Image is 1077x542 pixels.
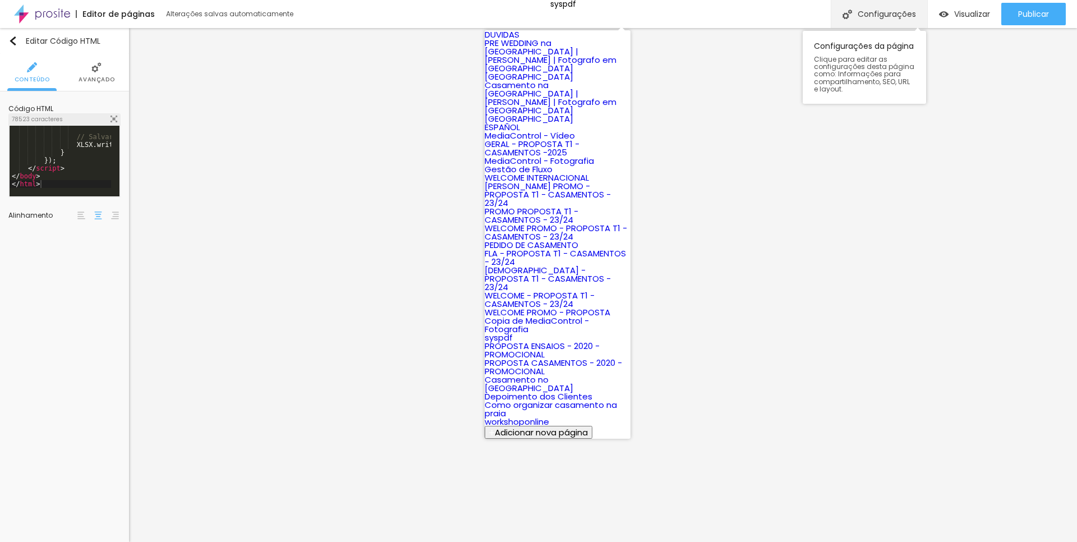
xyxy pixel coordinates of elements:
a: WELCOME - PROPOSTA T1 - CASAMENTOS - 23/24 [485,290,595,310]
img: paragraph-center-align.svg [94,212,102,219]
button: Adicionar nova página [485,426,592,439]
button: Publicar [1001,3,1066,25]
img: paragraph-left-align.svg [77,212,85,219]
a: Casamento na [GEOGRAPHIC_DATA] | [PERSON_NAME] | Fotografo em [GEOGRAPHIC_DATA] [GEOGRAPHIC_DATA] [485,79,616,125]
div: Alinhamento [8,212,76,219]
a: PROMO PROPOSTA T1 - CASAMENTOS - 23/24 [485,205,578,226]
a: PROPOSTA CASAMENTOS - 2020 - PROMOCIONAL [485,357,622,377]
a: [PERSON_NAME] PROMO - PROPOSTA T1 - CASAMENTOS - 23/24 [485,180,611,209]
iframe: Editor [129,28,1077,542]
img: Icone [111,116,117,122]
span: Avançado [79,77,114,82]
a: PROPOSTA ENSAIOS - 2020 - PROMOCIONAL [485,340,600,360]
img: Icone [91,62,102,72]
div: 78523 caracteres [9,114,120,125]
a: Como organizar casamento na praia [485,399,617,419]
a: workshoponline [485,416,549,428]
div: Editar Código HTML [8,36,100,45]
span: Visualizar [954,10,990,19]
img: Icone [27,62,37,72]
div: Alterações salvas automaticamente [166,11,295,17]
a: [DEMOGRAPHIC_DATA] - PROPOSTA T1 - CASAMENTOS - 23/24 [485,264,611,293]
a: Depoimento dos Clientes [485,391,592,402]
span: Conteúdo [15,77,50,82]
a: WELCOME INTERNACIONAL [485,172,589,183]
a: GERAL - PROPOSTA T1 - CASAMENTOS -2025 [485,138,579,158]
a: Copia de MediaControl - Fotografia [485,315,589,335]
div: Configurações da página [803,31,926,104]
a: PRE WEDDING na [GEOGRAPHIC_DATA] | [PERSON_NAME] | Fotografo em [GEOGRAPHIC_DATA] [GEOGRAPHIC_DATA] [485,37,616,82]
button: Visualizar [928,3,1001,25]
a: Gestão de Fluxo [485,163,553,175]
img: paragraph-right-align.svg [111,212,119,219]
span: Publicar [1018,10,1049,19]
a: FLA - PROPOSTA T1 - CASAMENTOS - 23/24 [485,247,626,268]
a: WELCOME PROMO - PROPOSTA [485,306,610,318]
a: syspdf [485,332,513,343]
a: MediaControl - Fotografia [485,155,594,167]
img: Icone [843,10,852,19]
img: Icone [8,36,17,45]
a: WELCOME PROMO - PROPOSTA T1 - CASAMENTOS - 23/24 [485,222,627,242]
a: MediaControl - Vídeo [485,130,575,141]
a: DUVIDAS [485,29,519,40]
a: Casamento no [GEOGRAPHIC_DATA] [485,374,573,394]
img: view-1.svg [939,10,949,19]
div: Editor de páginas [76,10,155,18]
a: PEDIDO DE CASAMENTO [485,239,578,251]
a: ESPAÑOL [485,121,520,133]
span: Clique para editar as configurações desta página como: Informações para compartilhamento, SEO, UR... [814,56,915,93]
div: Código HTML [8,105,121,112]
span: Adicionar nova página [495,426,588,438]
